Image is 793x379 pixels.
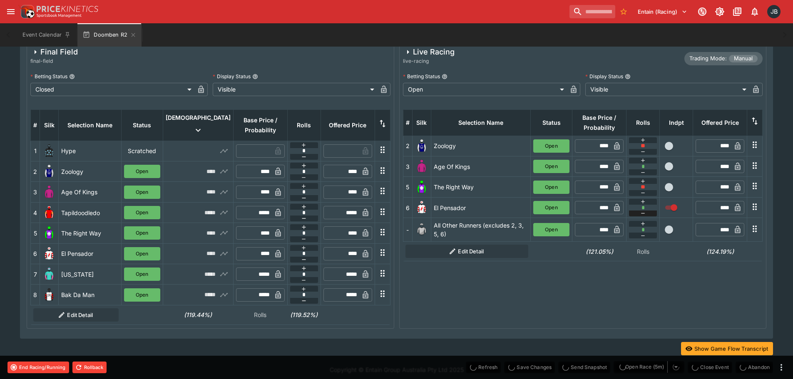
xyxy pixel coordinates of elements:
[213,83,377,96] div: Visible
[614,361,684,373] div: split button
[572,109,626,136] th: Base Price / Probability
[626,109,660,136] th: Rolls
[59,223,122,243] td: The Right Way
[31,141,40,161] td: 1
[415,201,428,214] img: runner 6
[124,226,160,240] button: Open
[30,47,78,57] div: Final Field
[165,310,231,319] h6: (119.44%)
[3,4,18,19] button: open drawer
[287,109,321,141] th: Rolls
[59,161,122,182] td: Zoology
[403,83,567,96] div: Open
[431,109,531,136] th: Selection Name
[31,161,40,182] td: 2
[431,136,531,156] td: Zoology
[736,362,773,371] span: Mark an event as closed and abandoned.
[30,57,78,65] span: final-field
[533,139,569,153] button: Open
[729,54,758,63] span: Manual
[42,144,56,158] img: runner 1
[689,54,727,63] p: Trading Mode:
[59,141,122,161] td: Hype
[767,5,781,18] div: Josh Brown
[629,247,657,256] p: Rolls
[660,109,693,136] th: Independent
[585,83,749,96] div: Visible
[69,74,75,79] button: Betting Status
[31,202,40,223] td: 4
[42,186,56,199] img: runner 3
[403,156,412,177] td: 3
[415,160,428,173] img: runner 3
[31,243,40,264] td: 6
[403,218,412,242] td: -
[403,177,412,197] td: 5
[59,285,122,305] td: Bak Da Man
[42,288,56,302] img: runner 8
[42,226,56,240] img: runner 5
[18,3,35,20] img: PriceKinetics Logo
[403,136,412,156] td: 2
[431,177,531,197] td: The Right Way
[31,109,40,141] th: #
[72,362,107,373] button: Rollback
[33,308,119,322] button: Edit Detail
[124,288,160,302] button: Open
[30,73,67,80] p: Betting Status
[747,4,762,19] button: Notifications
[77,23,142,47] button: Doomben R2
[765,2,783,21] button: Josh Brown
[59,202,122,223] td: Tapildoodledo
[403,47,455,57] div: Live Racing
[37,6,98,12] img: PriceKinetics
[31,182,40,202] td: 3
[31,285,40,305] td: 8
[163,109,233,141] th: [DEMOGRAPHIC_DATA]
[213,73,251,80] p: Display Status
[233,109,287,141] th: Base Price / Probability
[59,243,122,264] td: El Pensador
[403,57,455,65] span: live-racing
[124,206,160,219] button: Open
[575,247,624,256] h6: (121.05%)
[695,4,710,19] button: Connected to PK
[415,223,428,236] img: blank-silk.png
[40,109,59,141] th: Silk
[415,181,428,194] img: runner 5
[121,109,163,141] th: Status
[42,206,56,219] img: runner 4
[405,245,528,258] button: Edit Detail
[37,14,82,17] img: Sportsbook Management
[585,73,623,80] p: Display Status
[252,74,258,79] button: Display Status
[403,197,412,218] td: 6
[403,109,412,136] th: #
[59,264,122,285] td: [US_STATE]
[321,109,375,141] th: Offered Price
[431,197,531,218] td: El Pensador
[415,139,428,153] img: runner 2
[625,74,631,79] button: Display Status
[17,23,76,47] button: Event Calendar
[124,146,160,155] p: Scratched
[7,362,69,373] button: End Racing/Running
[531,109,572,136] th: Status
[31,264,40,285] td: 7
[31,223,40,243] td: 5
[42,268,56,281] img: runner 7
[124,186,160,199] button: Open
[693,109,747,136] th: Offered Price
[412,109,431,136] th: Silk
[124,268,160,281] button: Open
[776,362,786,372] button: more
[617,5,630,18] button: No Bookmarks
[59,109,122,141] th: Selection Name
[403,73,440,80] p: Betting Status
[533,181,569,194] button: Open
[533,201,569,214] button: Open
[696,247,745,256] h6: (124.19%)
[569,5,615,18] input: search
[681,342,773,355] button: Show Game Flow Transcript
[442,74,447,79] button: Betting Status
